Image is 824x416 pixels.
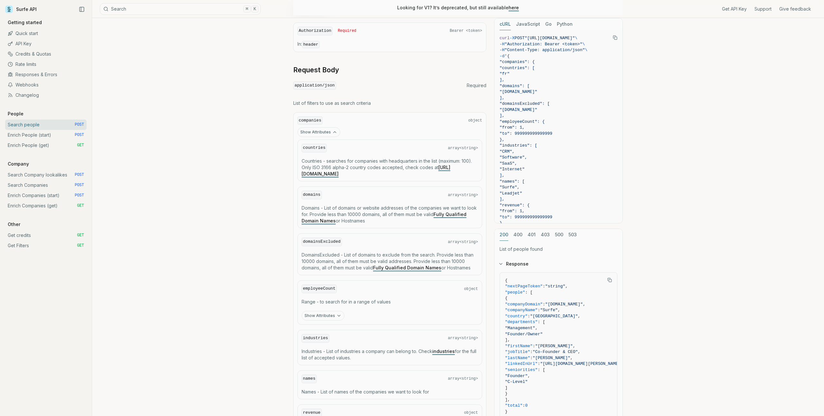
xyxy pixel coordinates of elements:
span: : [528,314,530,319]
span: GET [77,143,84,148]
a: Surfe API [5,5,37,14]
span: , [565,284,568,289]
a: Search Companies POST [5,180,87,190]
span: Required [467,82,486,89]
p: Names - List of names of the companies we want to look for [302,389,478,395]
span: : [ [538,320,545,324]
span: -H [500,48,505,52]
span: } [505,391,508,396]
span: \ [582,42,585,47]
span: "SaaS", [500,161,517,166]
button: Collapse Sidebar [77,5,87,14]
span: "seniorities" [505,367,538,372]
span: "people" [505,290,525,295]
span: array<string> [448,336,478,341]
button: 403 [541,229,550,241]
span: "[PERSON_NAME]" [535,344,573,348]
span: "lastName" [505,356,530,360]
span: "domainsExcluded": [ [500,101,550,106]
code: countries [302,144,327,152]
span: object [464,286,478,292]
a: here [509,5,519,10]
button: Response [494,256,623,272]
a: Credits & Quotas [5,49,87,59]
span: POST [75,183,84,188]
a: Enrich Companies (start) POST [5,190,87,201]
code: industries [302,334,329,343]
p: DomainsExcluded - List of domains to exclude from the search. Provide less than 10000 domains, al... [302,252,478,271]
span: -H [500,42,505,47]
span: : [533,344,535,348]
span: "to": 999999999999999 [500,131,552,136]
a: Enrich Companies (get) GET [5,201,87,211]
span: -X [510,36,515,41]
span: "names": [ [500,179,525,184]
span: ], [500,173,505,178]
span: "revenue": { [500,203,530,208]
button: cURL [500,18,511,30]
span: \ [585,48,587,52]
button: Python [557,18,573,30]
a: Search people POST [5,120,87,130]
p: People [5,111,26,117]
p: Other [5,221,23,228]
span: -d [500,54,505,59]
a: Support [754,6,772,12]
span: Required [338,28,356,33]
span: array<string> [448,376,478,381]
code: employeeCount [302,285,337,293]
span: ] [505,385,508,390]
span: "companyName" [505,308,538,312]
span: ], [500,113,505,118]
p: Range - to search for in a range of values [302,299,478,305]
span: "industries": [ [500,143,537,148]
span: Bearer <token> [450,28,482,33]
span: } [505,409,508,414]
span: "companyDomain" [505,302,543,307]
p: In: [297,41,482,48]
span: "Founder" [505,374,528,378]
span: POST [75,122,84,127]
kbd: ⌘ [243,5,250,13]
a: industries [432,348,455,354]
span: "from": 1, [500,209,525,213]
span: : [543,302,545,307]
span: , [583,302,585,307]
button: 401 [528,229,536,241]
span: , [558,308,560,312]
kbd: K [251,5,258,13]
a: Webhooks [5,80,87,90]
span: : [523,403,525,408]
span: : [530,349,533,354]
code: application/json [293,81,336,90]
a: Enrich People (start) POST [5,130,87,140]
span: "countries": [ [500,66,535,70]
span: ], [505,338,510,342]
span: : [ [525,290,532,295]
button: Copy Text [605,275,614,285]
p: Industries - List of industries a company can belong to. Check for the full list of accepted values. [302,348,478,361]
span: "companies": { [500,59,535,64]
span: } [500,221,502,225]
span: "[PERSON_NAME]" [533,356,570,360]
span: "Leadjet" [500,191,522,196]
a: Get credits GET [5,230,87,240]
span: "from": 1, [500,125,525,130]
button: 503 [568,229,577,241]
p: Company [5,161,32,167]
span: : [538,308,540,312]
span: POST [515,36,525,41]
button: Search⌘K [100,3,261,15]
span: : [538,361,540,366]
a: Fully Qualified Domain Names [373,265,441,270]
code: names [302,375,317,383]
span: : [530,356,533,360]
span: "[DOMAIN_NAME]" [545,302,583,307]
span: "fr" [500,71,510,76]
span: : [ [538,367,545,372]
code: domainsExcluded [302,238,342,246]
code: header [302,41,320,48]
span: "to": 999999999999999 [500,215,552,220]
span: array<string> [448,240,478,245]
a: API Key [5,39,87,49]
